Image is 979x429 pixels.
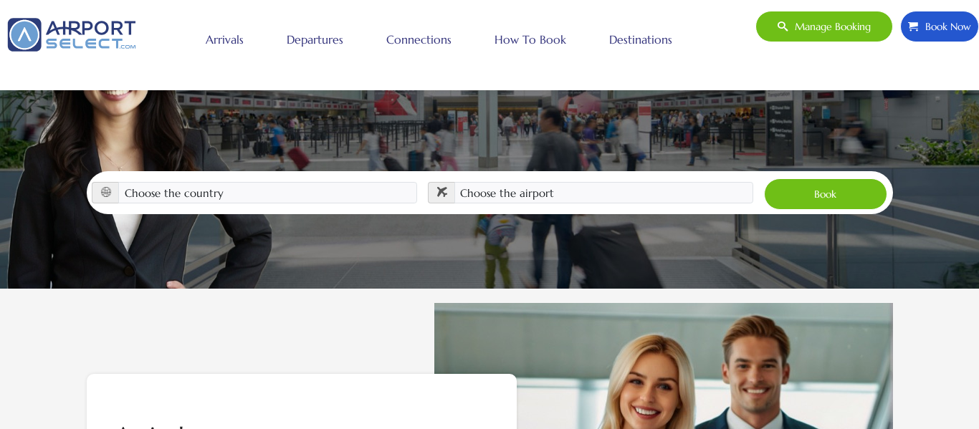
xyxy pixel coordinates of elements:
[606,21,676,57] a: Destinations
[764,178,888,210] button: Book
[788,11,871,42] span: Manage booking
[202,21,247,57] a: Arrivals
[491,21,570,57] a: How to book
[900,11,979,42] a: Book Now
[755,11,893,42] a: Manage booking
[383,21,455,57] a: Connections
[918,11,971,42] span: Book Now
[283,21,347,57] a: Departures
